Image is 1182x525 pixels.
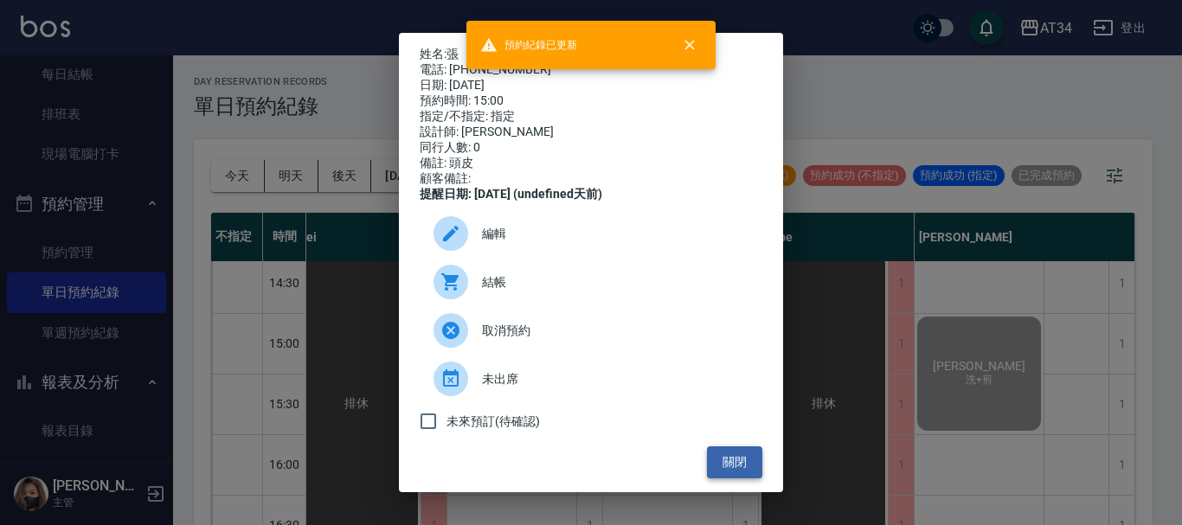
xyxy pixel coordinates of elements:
button: 關閉 [707,446,762,478]
div: 電話: [PHONE_NUMBER] [420,62,762,78]
div: 備註: 頭皮 [420,156,762,171]
div: 設計師: [PERSON_NAME] [420,125,762,140]
div: 未出席 [420,355,762,403]
span: 編輯 [482,225,748,243]
div: 預約時間: 15:00 [420,93,762,109]
p: 姓名: [420,47,762,62]
div: 取消預約 [420,306,762,355]
button: close [671,26,709,64]
span: 未來預訂(待確認) [446,413,540,431]
span: 取消預約 [482,322,748,340]
div: 提醒日期: [DATE] (undefined天前) [420,187,762,202]
a: 結帳 [420,258,762,306]
div: 同行人數: 0 [420,140,762,156]
span: 預約紀錄已更新 [480,36,577,54]
div: 日期: [DATE] [420,78,762,93]
span: 結帳 [482,273,748,291]
span: 未出席 [482,370,748,388]
a: 張 [446,47,459,61]
div: 顧客備註: [420,171,762,187]
div: 指定/不指定: 指定 [420,109,762,125]
div: 編輯 [420,209,762,258]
